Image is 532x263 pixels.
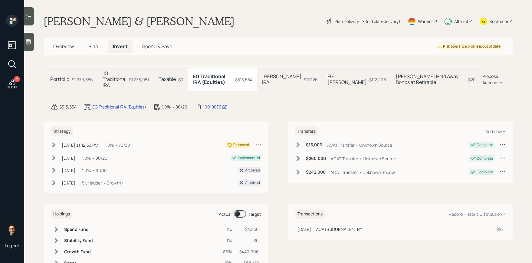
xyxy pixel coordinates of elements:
div: Warmer [418,18,433,25]
div: $0 [239,237,259,244]
h5: Taxable [159,76,176,82]
div: 10018076 [203,104,227,110]
div: $111,126 [304,76,318,83]
div: $1,970,856 [72,76,93,83]
div: ACAT Transfer • Unknown Source [327,142,392,148]
h5: Portfolio [50,76,69,82]
div: Archived [245,180,260,185]
div: 1.0% • 80/20 [162,104,187,110]
div: • (old plan-delivery) [362,18,400,25]
div: 1.0% • 80/20 [82,155,107,161]
h5: EG [PERSON_NAME] [327,74,367,85]
div: Complete [477,142,493,148]
h6: Strategy [51,126,73,136]
div: Kustomer [490,18,508,25]
h6: $15,000 [306,142,322,148]
div: Complete [477,169,493,175]
h6: Growth Fund [64,249,93,255]
span: Invest [113,43,128,50]
div: Add new + [485,128,505,134]
div: [DATE] [62,167,75,174]
div: EG Traditional IRA (Equities) [92,104,146,110]
div: 1.0% • 70/30 [105,142,130,148]
span: Spend & Save [142,43,172,50]
div: Log out [5,243,19,248]
div: [DATE] [62,180,75,186]
div: Actual [219,211,232,217]
h6: Transfers [295,126,318,136]
div: 1.0% • 90/10 [82,167,107,174]
h6: $260,000 [306,156,326,161]
div: $440,906 [239,248,259,255]
div: $112,206 [369,76,386,83]
h1: [PERSON_NAME] & [PERSON_NAME] [44,15,235,28]
div: [DATE] [297,226,311,232]
div: 5 yr ladder • Growth+ [82,180,123,186]
div: Altruist [454,18,468,25]
div: Proposed [233,142,249,148]
div: Implemented [238,155,260,161]
h5: [PERSON_NAME] IRA [262,74,301,85]
h6: Transactions [295,209,325,219]
div: ACAT Transfer • Unknown Source [331,155,396,162]
div: $513,554 [235,76,252,83]
h6: Spend Fund [64,227,93,232]
div: 2 [14,76,20,82]
div: Risk tolerance profile is out of date [438,44,501,49]
div: $4,236 [239,226,259,232]
h6: Stability Fund [64,238,93,243]
div: ACATS JOURNAL ENTRY [316,226,362,232]
div: $0 [178,76,183,83]
div: ACAT Transfer • Unknown Source [330,169,396,175]
img: sami-boghos-headshot.png [6,223,18,235]
div: 0% [223,237,232,244]
span: Plan [88,43,98,50]
div: Record Historic Distribution + [449,211,505,217]
div: Target [248,211,261,217]
div: Archived [245,168,260,173]
div: 1% [223,226,232,232]
div: 86% [223,248,232,255]
div: [DATE] [62,155,75,161]
div: [DATE] at 12:53 PM [62,142,98,148]
div: $16 [496,226,503,232]
h5: [PERSON_NAME] Held Away Bonds at Retirable [396,74,465,85]
div: Propose Account + [482,73,513,86]
div: $20 [468,76,476,83]
div: $1,233,951 [129,76,149,83]
h5: EG Traditional IRA (Equities) [193,74,233,85]
span: Overview [53,43,74,50]
h6: Holdings [51,209,72,219]
div: Plan Delivery [335,18,359,25]
h5: JG Traditional IRA [103,71,126,88]
div: Complete [477,156,493,161]
div: $513,554 [59,104,77,110]
h6: $242,000 [306,170,326,175]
